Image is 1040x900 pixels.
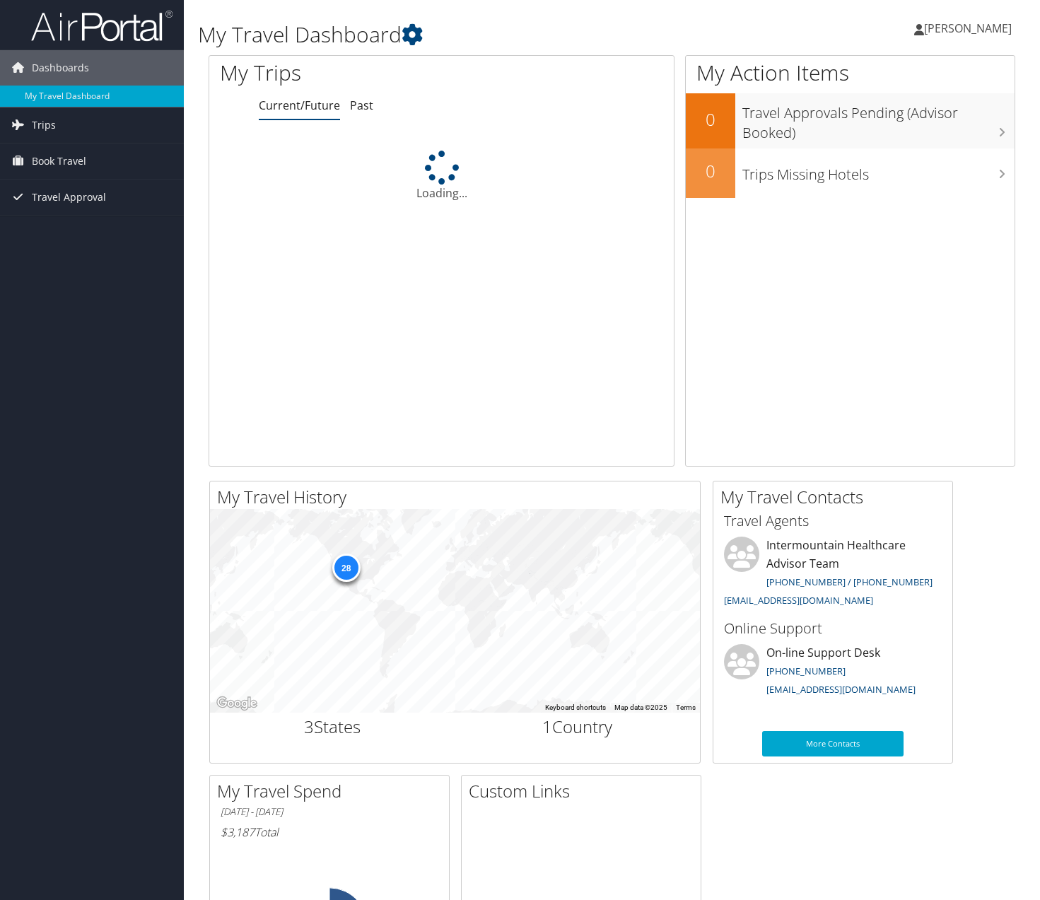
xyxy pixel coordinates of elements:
[221,715,445,739] h2: States
[469,779,701,803] h2: Custom Links
[217,779,449,803] h2: My Travel Spend
[766,575,933,588] a: [PHONE_NUMBER] / [PHONE_NUMBER]
[686,93,1015,148] a: 0Travel Approvals Pending (Advisor Booked)
[198,20,750,49] h1: My Travel Dashboard
[914,7,1026,49] a: [PERSON_NAME]
[717,644,949,702] li: On-line Support Desk
[209,151,674,201] div: Loading...
[32,144,86,179] span: Book Travel
[32,50,89,86] span: Dashboards
[924,21,1012,36] span: [PERSON_NAME]
[686,107,735,132] h2: 0
[614,703,667,711] span: Map data ©2025
[545,703,606,713] button: Keyboard shortcuts
[542,715,552,738] span: 1
[466,715,690,739] h2: Country
[686,148,1015,198] a: 0Trips Missing Hotels
[686,159,735,183] h2: 0
[762,731,904,756] a: More Contacts
[724,619,942,638] h3: Online Support
[766,665,846,677] a: [PHONE_NUMBER]
[350,98,373,113] a: Past
[217,485,700,509] h2: My Travel History
[32,180,106,215] span: Travel Approval
[221,824,255,840] span: $3,187
[724,594,873,607] a: [EMAIL_ADDRESS][DOMAIN_NAME]
[742,96,1015,143] h3: Travel Approvals Pending (Advisor Booked)
[686,58,1015,88] h1: My Action Items
[221,805,438,819] h6: [DATE] - [DATE]
[676,703,696,711] a: Terms (opens in new tab)
[214,694,260,713] img: Google
[32,107,56,143] span: Trips
[31,9,173,42] img: airportal-logo.png
[214,694,260,713] a: Open this area in Google Maps (opens a new window)
[742,158,1015,185] h3: Trips Missing Hotels
[766,683,916,696] a: [EMAIL_ADDRESS][DOMAIN_NAME]
[220,58,469,88] h1: My Trips
[724,511,942,531] h3: Travel Agents
[221,824,438,840] h6: Total
[720,485,952,509] h2: My Travel Contacts
[259,98,340,113] a: Current/Future
[717,537,949,612] li: Intermountain Healthcare Advisor Team
[332,554,360,582] div: 28
[304,715,314,738] span: 3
